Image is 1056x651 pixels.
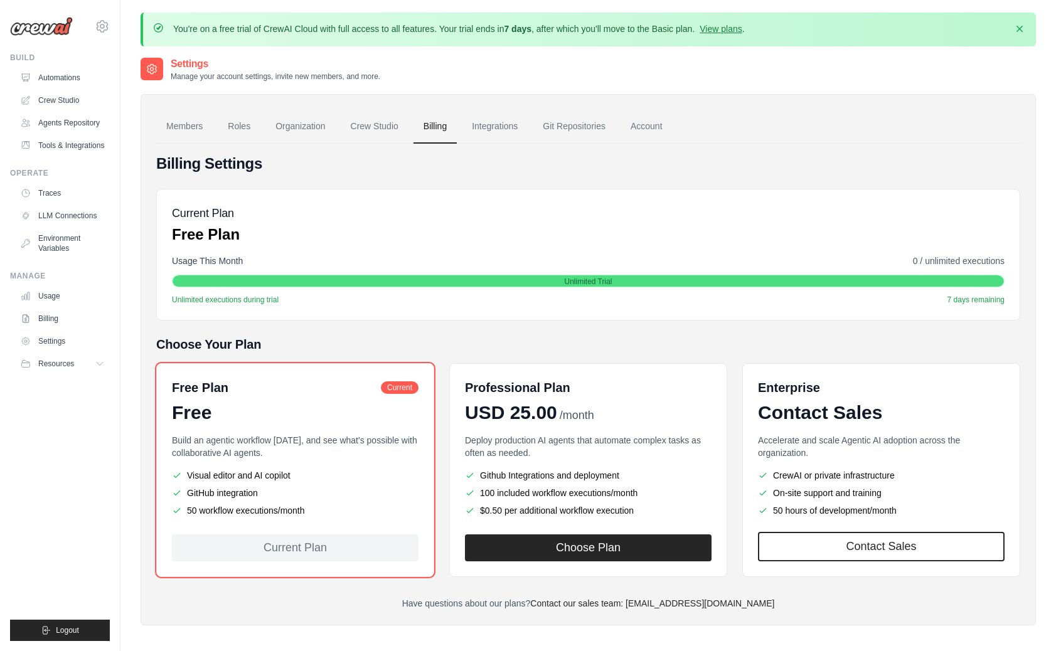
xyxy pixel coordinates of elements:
[15,286,110,306] a: Usage
[413,110,457,144] a: Billing
[758,434,1005,459] p: Accelerate and scale Agentic AI adoption across the organization.
[533,110,616,144] a: Git Repositories
[341,110,408,144] a: Crew Studio
[156,154,1020,174] h4: Billing Settings
[504,24,531,34] strong: 7 days
[560,407,594,424] span: /month
[15,135,110,156] a: Tools & Integrations
[758,379,1005,396] h6: Enterprise
[15,183,110,203] a: Traces
[462,110,528,144] a: Integrations
[172,534,419,561] div: Current Plan
[172,469,419,482] li: Visual editor and AI copilot
[172,379,228,396] h6: Free Plan
[758,401,1005,424] div: Contact Sales
[465,379,570,396] h6: Professional Plan
[173,23,745,35] p: You're on a free trial of CrewAI Cloud with full access to all features. Your trial ends in , aft...
[465,469,712,482] li: Github Integrations and deployment
[171,56,380,71] h2: Settings
[171,71,380,82] p: Manage your account settings, invite new members, and more.
[172,401,419,424] div: Free
[10,271,110,281] div: Manage
[530,598,774,608] a: Contact our sales team: [EMAIL_ADDRESS][DOMAIN_NAME]
[913,255,1005,267] span: 0 / unlimited executions
[758,504,1005,517] li: 50 hours of development/month
[172,434,419,459] p: Build an agentic workflow [DATE], and see what's possible with collaborative AI agents.
[172,225,240,245] p: Free Plan
[56,625,79,635] span: Logout
[465,504,712,517] li: $0.50 per additional workflow execution
[156,597,1020,610] p: Have questions about our plans?
[758,487,1005,499] li: On-site support and training
[465,401,557,424] span: USD 25.00
[265,110,335,144] a: Organization
[15,90,110,110] a: Crew Studio
[10,168,110,178] div: Operate
[758,469,1005,482] li: CrewAI or private infrastructure
[15,331,110,351] a: Settings
[156,110,213,144] a: Members
[465,434,712,459] p: Deploy production AI agents that automate complex tasks as often as needed.
[156,336,1020,353] h5: Choose Your Plan
[172,487,419,499] li: GitHub integration
[621,110,673,144] a: Account
[700,24,742,34] a: View plans
[172,504,419,517] li: 50 workflow executions/month
[10,620,110,641] button: Logout
[15,206,110,226] a: LLM Connections
[172,255,243,267] span: Usage This Month
[15,113,110,133] a: Agents Repository
[947,295,1005,305] span: 7 days remaining
[218,110,260,144] a: Roles
[465,487,712,499] li: 100 included workflow executions/month
[172,295,279,305] span: Unlimited executions during trial
[381,381,419,394] span: Current
[38,359,74,369] span: Resources
[15,228,110,258] a: Environment Variables
[10,53,110,63] div: Build
[758,532,1005,561] a: Contact Sales
[465,534,712,561] button: Choose Plan
[15,354,110,374] button: Resources
[15,309,110,329] a: Billing
[172,204,240,222] h5: Current Plan
[15,68,110,88] a: Automations
[10,17,73,36] img: Logo
[564,277,612,287] span: Unlimited Trial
